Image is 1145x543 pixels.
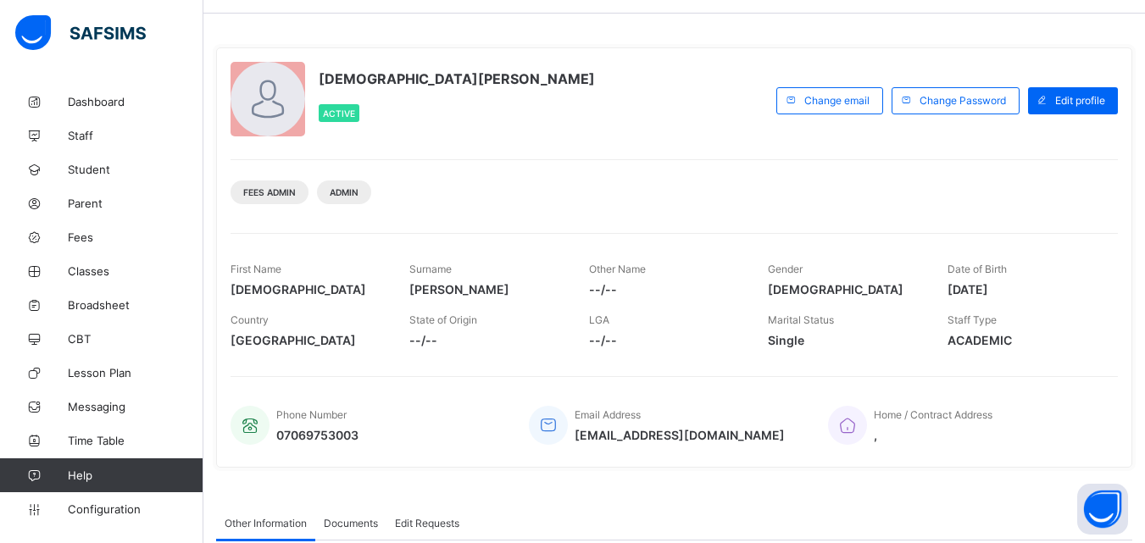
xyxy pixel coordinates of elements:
span: [GEOGRAPHIC_DATA] [231,333,384,347]
span: Email Address [575,408,641,421]
span: Phone Number [276,408,347,421]
span: Edit Requests [395,517,459,529]
span: Marital Status [768,313,834,326]
span: Other Information [225,517,307,529]
span: 07069753003 [276,428,359,442]
span: --/-- [589,282,742,296]
span: Other Name [589,263,646,275]
span: Dashboard [68,95,203,108]
span: [DEMOGRAPHIC_DATA] [768,282,921,296]
span: Staff Type [948,313,997,326]
span: Help [68,468,203,482]
span: Lesson Plan [68,366,203,380]
span: --/-- [409,333,563,347]
span: Staff [68,129,203,142]
span: Parent [68,197,203,210]
button: Open asap [1077,484,1128,535]
span: Classes [68,264,203,278]
span: --/-- [589,333,742,347]
span: Admin [330,187,359,197]
span: State of Origin [409,313,477,326]
span: , [874,428,992,442]
span: Change Password [920,94,1006,107]
span: Single [768,333,921,347]
span: Configuration [68,502,203,516]
span: CBT [68,332,203,346]
span: First Name [231,263,281,275]
span: LGA [589,313,609,326]
span: Edit profile [1055,94,1105,107]
span: [EMAIL_ADDRESS][DOMAIN_NAME] [575,428,785,442]
span: [DEMOGRAPHIC_DATA][PERSON_NAME] [319,70,595,87]
span: Gender [768,263,803,275]
span: Broadsheet [68,298,203,312]
span: Home / Contract Address [874,408,992,421]
span: Change email [804,94,870,107]
span: Active [323,108,355,119]
span: Country [231,313,269,326]
span: Date of Birth [948,263,1007,275]
span: [DEMOGRAPHIC_DATA] [231,282,384,296]
span: Documents [324,517,378,529]
img: safsims [15,15,146,51]
span: Fees Admin [243,187,296,197]
span: [DATE] [948,282,1101,296]
span: Surname [409,263,452,275]
span: ACADEMIC [948,333,1101,347]
span: Messaging [68,400,203,413]
span: Time Table [68,434,203,447]
span: Fees [68,230,203,244]
span: [PERSON_NAME] [409,282,563,296]
span: Student [68,163,203,176]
